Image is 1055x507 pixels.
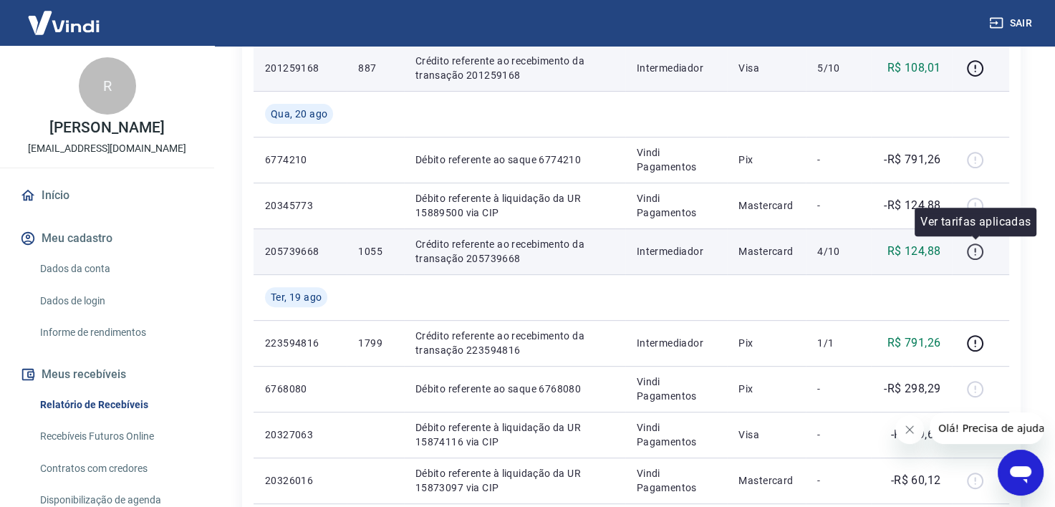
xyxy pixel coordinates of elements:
[998,450,1044,496] iframe: Botão para abrir a janela de mensagens
[637,466,716,495] p: Vindi Pagamentos
[817,198,859,213] p: -
[265,61,335,75] p: 201259168
[986,10,1038,37] button: Sair
[738,382,794,396] p: Pix
[34,286,197,316] a: Dados de login
[17,223,197,254] button: Meu cadastro
[884,197,940,214] p: -R$ 124,88
[887,243,941,260] p: R$ 124,88
[358,61,392,75] p: 887
[265,473,335,488] p: 20326016
[738,61,794,75] p: Visa
[637,420,716,449] p: Vindi Pagamentos
[738,244,794,259] p: Mastercard
[28,141,186,156] p: [EMAIL_ADDRESS][DOMAIN_NAME]
[738,198,794,213] p: Mastercard
[884,151,940,168] p: -R$ 791,26
[9,10,120,21] span: Olá! Precisa de ajuda?
[637,244,716,259] p: Intermediador
[884,380,940,397] p: -R$ 298,29
[887,59,941,77] p: R$ 108,01
[637,336,716,350] p: Intermediador
[358,244,392,259] p: 1055
[17,180,197,211] a: Início
[817,336,859,350] p: 1/1
[817,473,859,488] p: -
[265,336,335,350] p: 223594816
[817,244,859,259] p: 4/10
[415,153,614,167] p: Débito referente ao saque 6774210
[415,466,614,495] p: Débito referente à liquidação da UR 15873097 via CIP
[17,359,197,390] button: Meus recebíveis
[891,426,941,443] p: -R$ 49,65
[265,153,335,167] p: 6774210
[265,382,335,396] p: 6768080
[271,290,322,304] span: Ter, 19 ago
[271,107,327,121] span: Qua, 20 ago
[817,428,859,442] p: -
[265,428,335,442] p: 20327063
[34,390,197,420] a: Relatório de Recebíveis
[637,145,716,174] p: Vindi Pagamentos
[738,473,794,488] p: Mastercard
[817,61,859,75] p: 5/10
[415,329,614,357] p: Crédito referente ao recebimento da transação 223594816
[817,153,859,167] p: -
[930,412,1044,444] iframe: Mensagem da empresa
[637,375,716,403] p: Vindi Pagamentos
[34,254,197,284] a: Dados da conta
[34,318,197,347] a: Informe de rendimentos
[265,244,335,259] p: 205739668
[891,472,941,489] p: -R$ 60,12
[738,336,794,350] p: Pix
[415,382,614,396] p: Débito referente ao saque 6768080
[415,191,614,220] p: Débito referente à liquidação da UR 15889500 via CIP
[79,57,136,115] div: R
[738,153,794,167] p: Pix
[265,198,335,213] p: 20345773
[920,213,1031,231] p: Ver tarifas aplicadas
[817,382,859,396] p: -
[637,191,716,220] p: Vindi Pagamentos
[34,422,197,451] a: Recebíveis Futuros Online
[358,336,392,350] p: 1799
[895,415,924,444] iframe: Fechar mensagem
[887,334,941,352] p: R$ 791,26
[17,1,110,44] img: Vindi
[415,420,614,449] p: Débito referente à liquidação da UR 15874116 via CIP
[34,454,197,483] a: Contratos com credores
[415,54,614,82] p: Crédito referente ao recebimento da transação 201259168
[738,428,794,442] p: Visa
[49,120,164,135] p: [PERSON_NAME]
[637,61,716,75] p: Intermediador
[415,237,614,266] p: Crédito referente ao recebimento da transação 205739668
